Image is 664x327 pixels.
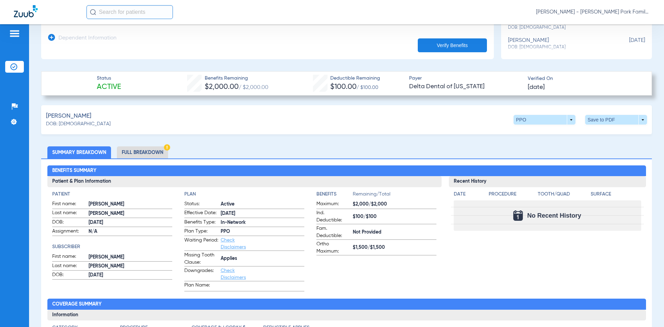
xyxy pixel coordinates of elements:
[409,75,522,82] span: Payer
[528,75,640,82] span: Verified On
[528,83,545,92] span: [DATE]
[353,201,436,208] span: $2,000/$2,000
[184,282,218,291] span: Plan Name:
[117,146,168,158] li: Full Breakdown
[46,112,91,120] span: [PERSON_NAME]
[538,191,588,198] h4: Tooth/Quad
[9,29,20,38] img: hamburger-icon
[89,201,172,208] span: [PERSON_NAME]
[90,9,96,15] img: Search Icon
[52,271,86,280] span: DOB:
[409,82,522,91] span: Delta Dental of [US_STATE]
[52,219,86,227] span: DOB:
[89,263,172,270] span: [PERSON_NAME]
[221,255,304,262] span: Applies
[52,262,86,271] span: Last name:
[591,191,641,198] h4: Surface
[47,146,111,158] li: Summary Breakdown
[184,219,218,227] span: Benefits Type:
[316,191,353,200] app-breakdown-title: Benefits
[52,253,86,261] span: First name:
[97,82,121,92] span: Active
[89,210,172,217] span: [PERSON_NAME]
[330,75,380,82] span: Deductible Remaining
[47,176,442,187] h3: Patient & Plan Information
[316,209,350,224] span: Ind. Deductible:
[353,229,436,236] span: Not Provided
[52,191,172,198] h4: Patient
[538,191,588,200] app-breakdown-title: Tooth/Quad
[221,238,246,249] a: Check Disclaimers
[610,37,645,50] span: [DATE]
[527,212,581,219] span: No Recent History
[591,191,641,200] app-breakdown-title: Surface
[316,240,350,255] span: Ortho Maximum:
[221,201,304,208] span: Active
[316,200,350,209] span: Maximum:
[330,83,357,91] span: $100.00
[184,191,304,198] h4: Plan
[353,191,436,200] span: Remaining/Total
[52,209,86,218] span: Last name:
[184,228,218,236] span: Plan Type:
[221,210,304,217] span: [DATE]
[184,252,218,266] span: Missing Tooth Clause:
[449,176,646,187] h3: Recent History
[184,200,218,209] span: Status:
[536,9,650,16] span: [PERSON_NAME] - [PERSON_NAME] Park Family Dentistry
[221,228,304,235] span: PPO
[489,191,536,200] app-breakdown-title: Procedure
[454,191,483,200] app-breakdown-title: Date
[89,228,172,235] span: N/A
[184,237,218,251] span: Waiting Period:
[513,210,523,221] img: Calendar
[514,115,575,125] button: PPO
[585,115,647,125] button: Save to PDF
[52,228,86,236] span: Assignment:
[508,37,610,50] div: [PERSON_NAME]
[47,165,646,176] h2: Benefits Summary
[52,243,172,251] h4: Subscriber
[221,219,304,226] span: In-Network
[508,44,610,51] span: DOB: [DEMOGRAPHIC_DATA]
[47,299,646,310] h2: Coverage Summary
[454,191,483,198] h4: Date
[89,272,172,279] span: [DATE]
[97,75,121,82] span: Status
[164,144,170,151] img: Hazard
[89,219,172,226] span: [DATE]
[239,85,268,90] span: / $2,000.00
[205,83,239,91] span: $2,000.00
[353,244,436,251] span: $1,500/$1,500
[316,191,353,198] h4: Benefits
[508,25,610,31] span: DOB: [DEMOGRAPHIC_DATA]
[316,225,350,239] span: Fam. Deductible:
[46,120,111,128] span: DOB: [DEMOGRAPHIC_DATA]
[205,75,268,82] span: Benefits Remaining
[184,267,218,281] span: Downgrades:
[489,191,536,198] h4: Procedure
[52,200,86,209] span: First name:
[357,85,378,90] span: / $100.00
[353,213,436,220] span: $100/$100
[58,35,117,42] h3: Dependent Information
[184,209,218,218] span: Effective Date:
[221,268,246,280] a: Check Disclaimers
[86,5,173,19] input: Search for patients
[14,5,38,17] img: Zuub Logo
[47,310,646,321] h3: Information
[418,38,487,52] button: Verify Benefits
[89,254,172,261] span: [PERSON_NAME]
